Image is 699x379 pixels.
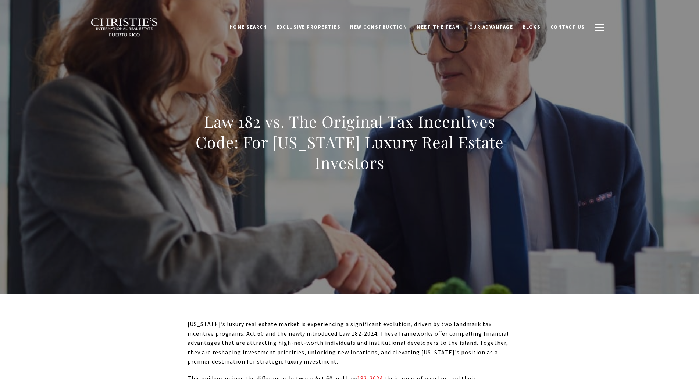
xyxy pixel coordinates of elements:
[350,24,407,30] span: New Construction
[90,18,159,37] img: Christie's International Real Estate black text logo
[272,20,345,34] a: Exclusive Properties
[523,24,541,30] span: Blogs
[188,111,512,173] h1: Law 182 vs. The Original Tax Incentives Code: For [US_STATE] Luxury Real Estate Investors
[412,20,464,34] a: Meet the Team
[518,20,546,34] a: Blogs
[225,20,272,34] a: Home Search
[345,20,412,34] a: New Construction
[464,20,518,34] a: Our Advantage
[188,320,512,367] p: [US_STATE]’s luxury real estate market is experiencing a significant evolution, driven by two lan...
[469,24,513,30] span: Our Advantage
[550,24,585,30] span: Contact Us
[277,24,340,30] span: Exclusive Properties
[590,17,609,38] button: button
